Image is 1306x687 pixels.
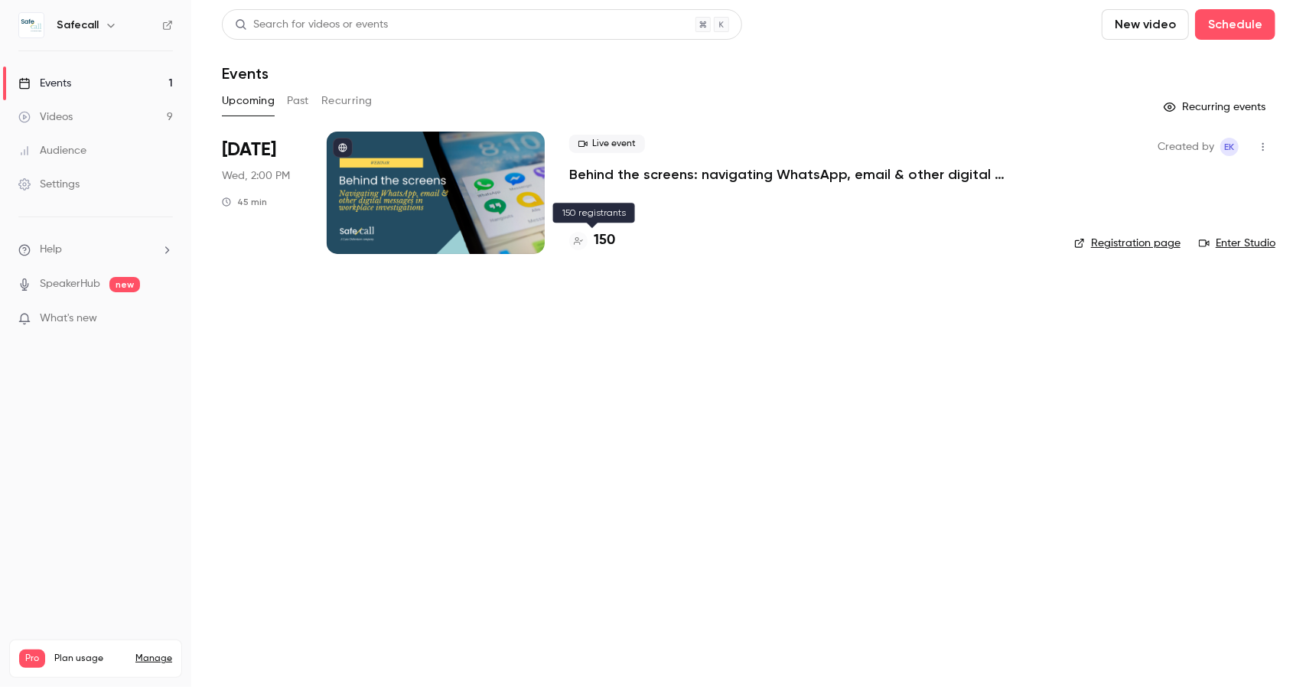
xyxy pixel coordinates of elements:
[1225,138,1235,156] span: EK
[109,277,140,292] span: new
[18,76,71,91] div: Events
[569,135,645,153] span: Live event
[222,89,275,113] button: Upcoming
[594,230,615,251] h4: 150
[235,17,388,33] div: Search for videos or events
[1102,9,1189,40] button: New video
[222,64,269,83] h1: Events
[18,242,173,258] li: help-dropdown-opener
[40,311,97,327] span: What's new
[40,242,62,258] span: Help
[1157,95,1275,119] button: Recurring events
[155,312,173,326] iframe: Noticeable Trigger
[18,177,80,192] div: Settings
[321,89,373,113] button: Recurring
[222,138,276,162] span: [DATE]
[569,230,615,251] a: 150
[18,143,86,158] div: Audience
[1199,236,1275,251] a: Enter Studio
[1220,138,1239,156] span: Emma` Koster
[135,653,172,665] a: Manage
[57,18,99,33] h6: Safecall
[569,165,1028,184] a: Behind the screens: navigating WhatsApp, email & other digital messages in workplace investigations
[18,109,73,125] div: Videos
[222,132,302,254] div: Oct 8 Wed, 2:00 PM (Europe/London)
[19,650,45,668] span: Pro
[54,653,126,665] span: Plan usage
[222,168,290,184] span: Wed, 2:00 PM
[222,196,267,208] div: 45 min
[40,276,100,292] a: SpeakerHub
[1074,236,1181,251] a: Registration page
[287,89,309,113] button: Past
[19,13,44,37] img: Safecall
[1195,9,1275,40] button: Schedule
[1158,138,1214,156] span: Created by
